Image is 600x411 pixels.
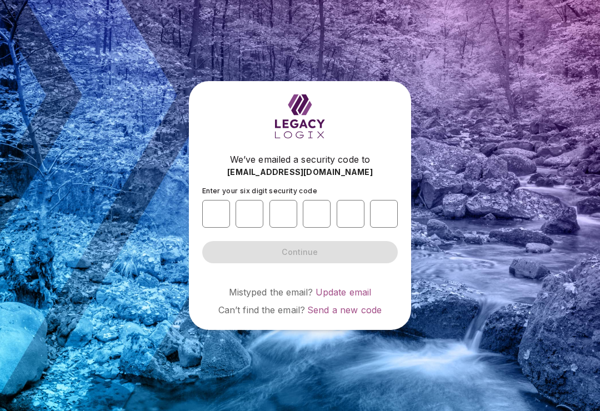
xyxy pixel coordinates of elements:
[316,287,372,298] a: Update email
[229,287,313,298] span: Mistyped the email?
[202,187,317,195] span: Enter your six digit security code
[307,304,382,315] a: Send a new code
[230,153,370,166] span: We’ve emailed a security code to
[227,167,373,178] span: [EMAIL_ADDRESS][DOMAIN_NAME]
[218,304,305,315] span: Can’t find the email?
